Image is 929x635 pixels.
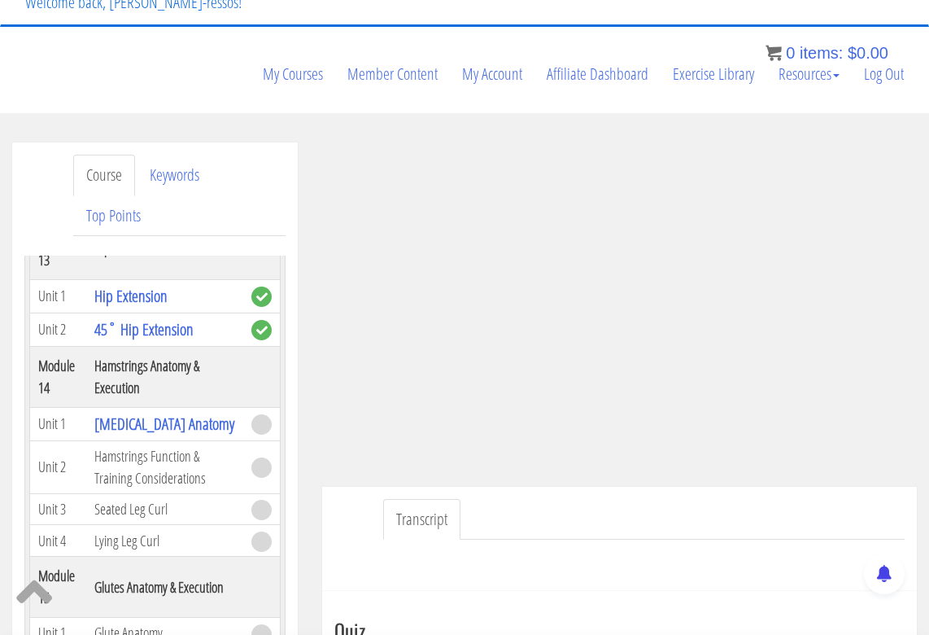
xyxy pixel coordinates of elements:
[30,407,86,440] td: Unit 1
[86,346,243,407] th: Hamstrings Anatomy & Execution
[786,44,795,62] span: 0
[94,318,194,340] a: 45˚ Hip Extension
[800,44,843,62] span: items:
[86,493,243,525] td: Seated Leg Curl
[30,440,86,493] td: Unit 2
[30,525,86,557] td: Unit 4
[852,35,916,113] a: Log Out
[661,35,766,113] a: Exercise Library
[848,44,857,62] span: $
[383,499,460,541] a: Transcript
[848,44,888,62] bdi: 0.00
[86,525,243,557] td: Lying Leg Curl
[30,279,86,313] td: Unit 1
[73,195,154,237] a: Top Points
[765,45,782,61] img: icon11.png
[94,285,168,307] a: Hip Extension
[766,35,852,113] a: Resources
[450,35,534,113] a: My Account
[94,413,234,435] a: [MEDICAL_DATA] Anatomy
[86,557,243,618] th: Glutes Anatomy & Execution
[86,440,243,493] td: Hamstrings Function & Training Considerations
[765,44,888,62] a: 0 items: $0.00
[335,35,450,113] a: Member Content
[251,320,272,340] span: complete
[534,35,661,113] a: Affiliate Dashboard
[251,287,272,307] span: complete
[73,155,135,196] a: Course
[30,493,86,525] td: Unit 3
[137,155,212,196] a: Keywords
[30,313,86,346] td: Unit 2
[251,35,335,113] a: My Courses
[30,346,86,407] th: Module 14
